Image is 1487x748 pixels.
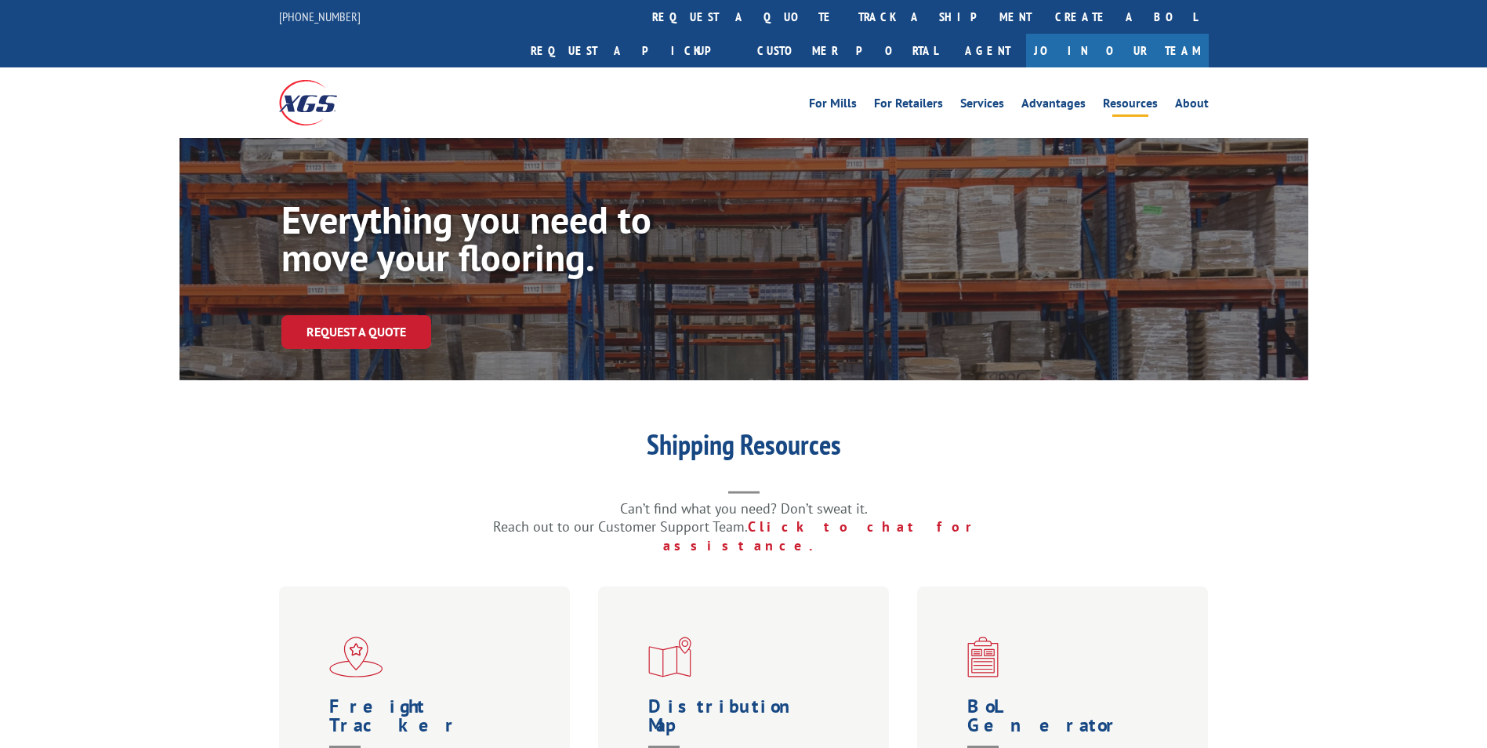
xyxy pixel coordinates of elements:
a: For Mills [809,97,857,114]
a: Request a Quote [281,315,431,349]
a: Request a pickup [519,34,745,67]
a: Advantages [1021,97,1086,114]
a: For Retailers [874,97,943,114]
h1: Everything you need to move your flooring. [281,201,752,284]
a: Agent [949,34,1026,67]
a: Services [960,97,1004,114]
a: Resources [1103,97,1158,114]
h1: Shipping Resources [430,430,1057,467]
a: Click to chat for assistance. [663,517,994,554]
a: About [1175,97,1209,114]
a: [PHONE_NUMBER] [279,9,361,24]
img: xgs-icon-bo-l-generator-red [967,637,999,677]
p: Can’t find what you need? Don’t sweat it. Reach out to our Customer Support Team. [430,499,1057,555]
a: Customer Portal [745,34,949,67]
a: Join Our Team [1026,34,1209,67]
img: xgs-icon-flagship-distribution-model-red [329,637,383,677]
img: xgs-icon-distribution-map-red [648,637,691,677]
